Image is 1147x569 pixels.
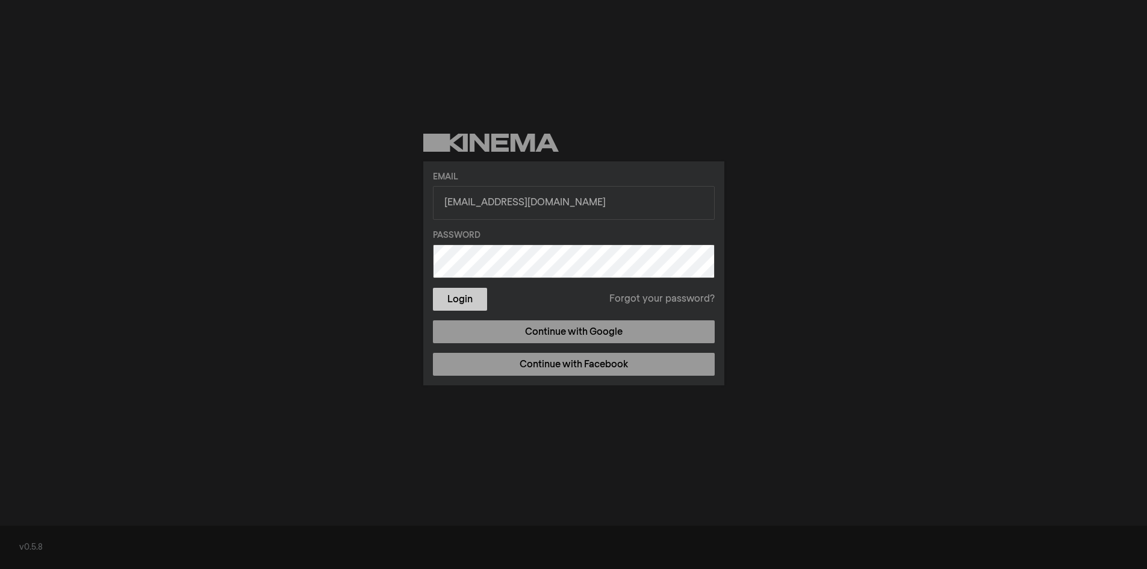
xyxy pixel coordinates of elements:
button: Login [433,288,487,311]
a: Forgot your password? [609,292,715,306]
label: Email [433,171,715,184]
a: Continue with Facebook [433,353,715,376]
div: v0.5.8 [19,541,1128,554]
label: Password [433,229,715,242]
a: Continue with Google [433,320,715,343]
